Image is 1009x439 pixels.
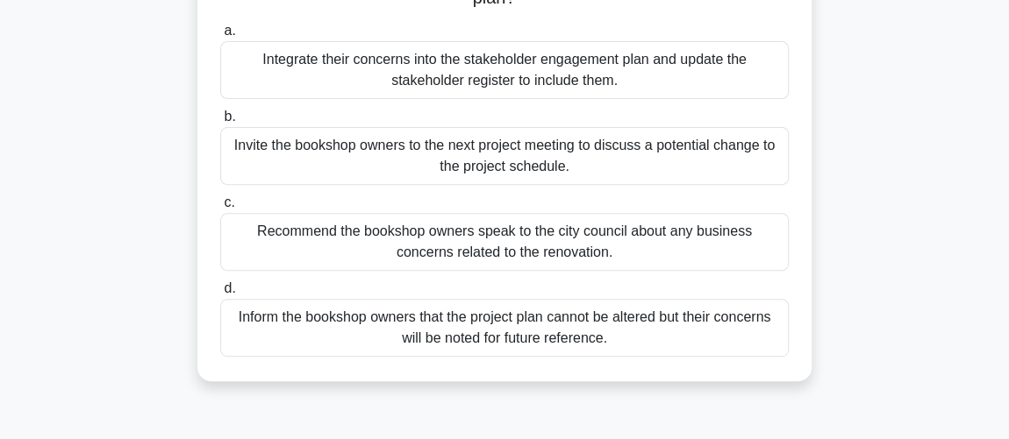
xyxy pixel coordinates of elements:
[220,127,789,185] div: Invite the bookshop owners to the next project meeting to discuss a potential change to the proje...
[224,23,235,38] span: a.
[224,109,235,124] span: b.
[220,299,789,357] div: Inform the bookshop owners that the project plan cannot be altered but their concerns will be not...
[224,195,234,209] span: c.
[224,280,235,295] span: d.
[220,213,789,271] div: Recommend the bookshop owners speak to the city council about any business concerns related to th...
[220,41,789,99] div: Integrate their concerns into the stakeholder engagement plan and update the stakeholder register...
